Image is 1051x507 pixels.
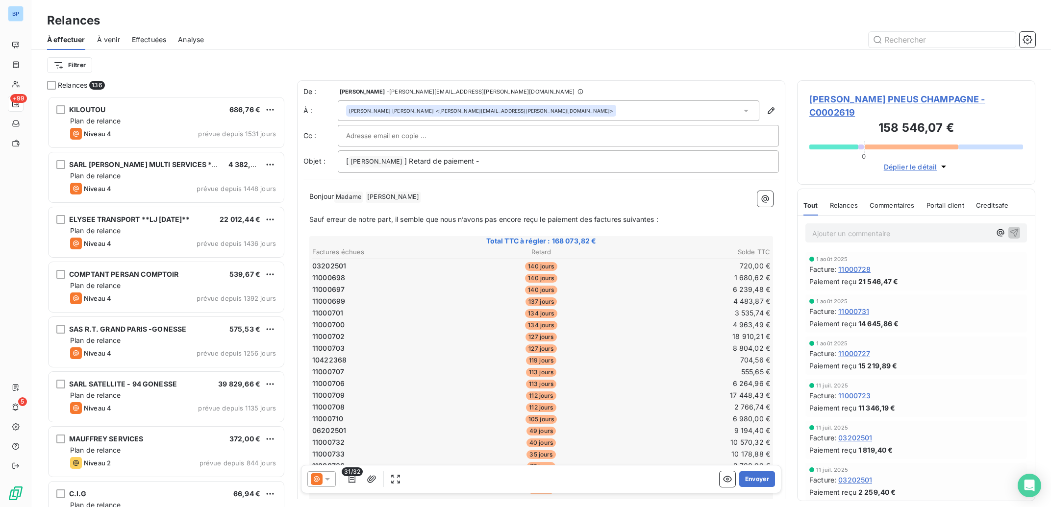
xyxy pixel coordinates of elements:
[526,403,556,412] span: 112 jours
[70,391,121,399] span: Plan de relance
[70,446,121,454] span: Plan de relance
[233,489,260,498] span: 66,94 €
[309,192,334,200] span: Bonjour
[312,449,345,459] span: 11000733
[69,325,186,333] span: SAS R.T. GRAND PARIS -GONESSE
[404,157,479,165] span: ] Retard de paiement -
[465,247,618,257] th: Retard
[809,433,836,443] span: Facture :
[8,96,23,112] a: +99
[809,361,856,371] span: Paiement reçu
[618,355,771,365] td: 704,56 €
[47,12,100,29] h3: Relances
[618,378,771,389] td: 6 264,96 €
[69,270,179,278] span: COMPTANT PERSAN COMPTOIR
[618,261,771,271] td: 720,00 €
[884,162,937,172] span: Déplier le détail
[525,262,557,271] span: 140 jours
[198,404,276,412] span: prévue depuis 1135 jours
[340,89,385,95] span: [PERSON_NAME]
[312,402,345,412] span: 11000708
[525,274,557,283] span: 140 jours
[197,349,276,357] span: prévue depuis 1256 jours
[816,383,848,388] span: 11 juil. 2025
[349,156,404,168] span: [PERSON_NAME]
[312,414,343,424] span: 11000710
[881,161,952,172] button: Déplier le détail
[312,247,464,257] th: Factures échues
[69,105,105,114] span: KILOUTOU
[229,325,260,333] span: 575,53 €
[618,319,771,330] td: 4 963,49 €
[838,475,872,485] span: 03202501
[197,185,276,193] span: prévue depuis 1448 jours
[526,450,555,459] span: 35 jours
[525,333,556,341] span: 127 jours
[816,467,848,473] span: 11 juil. 2025
[858,276,899,287] span: 21 546,47 €
[47,96,285,507] div: grid
[303,131,338,141] label: Cc :
[70,226,121,235] span: Plan de relance
[809,264,836,274] span: Facture :
[526,438,556,447] span: 40 jours
[312,261,346,271] span: 03202501
[838,348,870,359] span: 11000727
[809,390,836,401] span: Facture :
[312,379,345,388] span: 11000706
[349,107,613,114] div: <[PERSON_NAME][EMAIL_ADDRESS][PERSON_NAME][DOMAIN_NAME]>
[926,201,964,209] span: Portail client
[809,93,1023,119] span: [PERSON_NAME] PNEUS CHAMPAGNE - C0002619
[858,361,898,371] span: 15 219,89 €
[84,240,111,247] span: Niveau 4
[366,192,421,203] span: [PERSON_NAME]
[618,366,771,377] td: 555,65 €
[838,306,869,316] span: 11000731
[228,160,266,169] span: 4 382,56 €
[525,321,557,330] span: 134 jours
[618,343,771,354] td: 8 804,02 €
[809,475,836,485] span: Facture :
[809,318,856,329] span: Paiement reçu
[311,236,772,246] span: Total TTC à régler : 168 073,82 €
[70,171,121,180] span: Plan de relance
[178,35,204,45] span: Analyse
[739,471,775,487] button: Envoyer
[58,80,87,90] span: Relances
[618,284,771,295] td: 6 239,48 €
[525,309,557,318] span: 134 jours
[858,445,893,455] span: 1 819,40 €
[198,130,276,138] span: prévue depuis 1531 jours
[69,489,86,498] span: C.I.G
[858,403,896,413] span: 11 346,19 €
[312,355,347,365] span: 10422368
[618,296,771,307] td: 4 483,87 €
[525,415,557,424] span: 105 jours
[89,81,104,90] span: 136
[18,397,27,406] span: 5
[618,413,771,424] td: 6 980,00 €
[84,404,111,412] span: Niveau 4
[618,247,771,257] th: Solde TTC
[526,427,556,435] span: 49 jours
[229,435,260,443] span: 372,00 €
[803,201,818,209] span: Tout
[69,380,177,388] span: SARL SATELLITE - 94 GONESSE
[618,331,771,342] td: 18 910,21 €
[312,437,345,447] span: 11000732
[346,128,451,143] input: Adresse email en copie ...
[97,35,120,45] span: À venir
[838,264,871,274] span: 11000728
[526,368,556,377] span: 113 jours
[312,273,345,283] span: 11000698
[526,356,556,365] span: 119 jours
[312,426,346,435] span: 06202501
[618,425,771,436] td: 9 194,40 €
[830,201,858,209] span: Relances
[809,119,1023,139] h3: 158 546,07 €
[197,240,276,247] span: prévue depuis 1436 jours
[312,285,345,294] span: 11000697
[229,105,260,114] span: 686,76 €
[334,192,363,203] span: Madame
[132,35,167,45] span: Effectuées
